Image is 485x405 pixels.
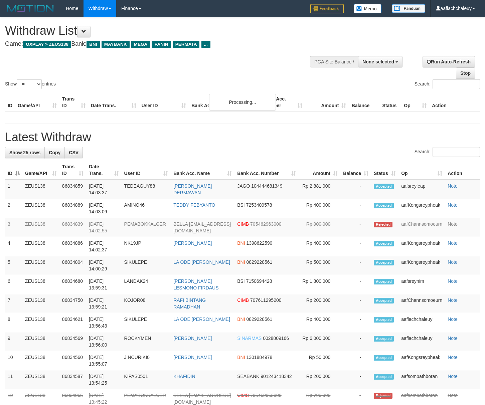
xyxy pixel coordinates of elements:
[392,4,425,13] img: panduan.png
[86,332,121,351] td: [DATE] 13:56:00
[15,93,59,112] th: Game/API
[5,294,22,313] td: 7
[448,393,458,398] a: Note
[88,93,139,112] th: Date Trans.
[237,259,245,265] span: BNI
[398,161,445,180] th: Op: activate to sort column ascending
[173,374,195,379] a: KHAFIDIN
[398,237,445,256] td: aafKongsreypheak
[122,161,171,180] th: User ID: activate to sort column ascending
[299,313,340,332] td: Rp 400,000
[358,56,402,67] button: None selected
[374,279,394,284] span: Accepted
[22,199,59,218] td: ZEUS138
[59,275,86,294] td: 86834680
[299,218,340,237] td: Rp 900,000
[86,370,121,389] td: [DATE] 13:54:25
[374,355,394,361] span: Accepted
[340,256,371,275] td: -
[362,59,394,64] span: None selected
[22,370,59,389] td: ZEUS138
[22,161,59,180] th: Game/API: activate to sort column ascending
[44,147,65,158] a: Copy
[122,199,171,218] td: AMINO46
[374,222,392,227] span: Rejected
[5,79,56,89] label: Show entries
[237,297,249,303] span: CIMB
[59,294,86,313] td: 86834750
[398,256,445,275] td: aafKongsreypheak
[456,67,475,79] a: Stop
[64,147,83,158] a: CSV
[131,41,150,48] span: MEGA
[246,202,272,208] span: Copy 7253409578 to clipboard
[448,221,458,227] a: Note
[173,259,230,265] a: LA ODE [PERSON_NAME]
[448,240,458,246] a: Note
[340,294,371,313] td: -
[5,218,22,237] td: 3
[122,218,171,237] td: PEMABOKKALCER
[86,237,121,256] td: [DATE] 14:02:37
[173,297,206,310] a: RAFI BINTANG RAMADHAN
[261,374,292,379] span: Copy 901243418342 to clipboard
[299,332,340,351] td: Rp 6,000,000
[250,297,281,303] span: Copy 707611295200 to clipboard
[349,93,379,112] th: Balance
[398,332,445,351] td: aaflachchaleuy
[354,4,382,13] img: Button%20Memo.svg
[433,147,480,157] input: Search:
[448,355,458,360] a: Note
[86,351,121,370] td: [DATE] 13:55:07
[237,355,245,360] span: BNI
[299,199,340,218] td: Rp 400,000
[122,294,171,313] td: KOJOR08
[173,278,218,290] a: [PERSON_NAME] LESMONO FIRDAUS
[59,161,86,180] th: Trans ID: activate to sort column ascending
[122,237,171,256] td: NK19JP
[398,370,445,389] td: aafsombathboran
[5,93,15,112] th: ID
[398,275,445,294] td: aafsreynim
[122,313,171,332] td: SIKULEPE
[22,275,59,294] td: ZEUS138
[59,332,86,351] td: 86834569
[5,131,480,144] h1: Latest Withdraw
[374,317,394,323] span: Accepted
[5,313,22,332] td: 8
[22,180,59,199] td: ZEUS138
[173,202,215,208] a: TEDDY FEBYANTO
[429,93,480,112] th: Action
[237,183,250,189] span: JAGO
[86,161,121,180] th: Date Trans.: activate to sort column ascending
[5,161,22,180] th: ID: activate to sort column descending
[209,94,276,111] div: Processing...
[398,351,445,370] td: aafKongsreypheak
[374,336,394,342] span: Accepted
[86,199,121,218] td: [DATE] 14:03:09
[122,370,171,389] td: KIPAS0501
[5,275,22,294] td: 6
[246,317,272,322] span: Copy 0829228561 to clipboard
[263,336,289,341] span: Copy 0028809166 to clipboard
[299,351,340,370] td: Rp 50,000
[86,256,121,275] td: [DATE] 14:00:29
[59,199,86,218] td: 86834889
[340,351,371,370] td: -
[401,93,429,112] th: Op
[374,298,394,303] span: Accepted
[5,3,56,13] img: MOTION_logo.png
[69,150,78,155] span: CSV
[398,313,445,332] td: aaflachchaleuy
[448,317,458,322] a: Note
[374,241,394,246] span: Accepted
[448,202,458,208] a: Note
[340,313,371,332] td: -
[49,150,60,155] span: Copy
[189,93,261,112] th: Bank Acc. Name
[5,147,45,158] a: Show 25 rows
[423,56,475,67] a: Run Auto-Refresh
[59,237,86,256] td: 86834886
[299,256,340,275] td: Rp 500,000
[340,237,371,256] td: -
